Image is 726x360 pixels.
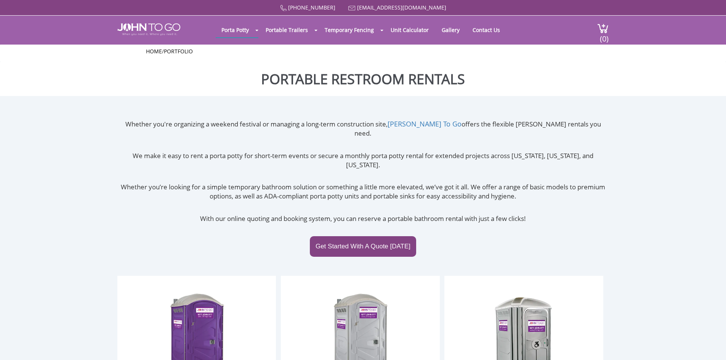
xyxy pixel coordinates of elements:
[288,4,335,11] a: [PHONE_NUMBER]
[260,22,314,37] a: Portable Trailers
[348,6,356,11] img: Mail
[436,22,465,37] a: Gallery
[385,22,434,37] a: Unit Calculator
[467,22,506,37] a: Contact Us
[597,23,609,34] img: cart a
[164,48,193,55] a: Portfolio
[117,119,609,138] p: Whether you're organizing a weekend festival or managing a long-term construction site, offers th...
[117,214,609,223] p: With our online quoting and booking system, you can reserve a portable bathroom rental with just ...
[696,330,726,360] button: Live Chat
[357,4,446,11] a: [EMAIL_ADDRESS][DOMAIN_NAME]
[146,48,162,55] a: Home
[117,182,609,201] p: Whether you’re looking for a simple temporary bathroom solution or something a little more elevat...
[146,48,580,55] ul: /
[319,22,380,37] a: Temporary Fencing
[599,27,609,44] span: (0)
[280,5,287,11] img: Call
[388,119,462,128] a: [PERSON_NAME] To Go
[117,23,180,35] img: JOHN to go
[310,236,416,257] a: Get Started With A Quote [DATE]
[117,151,609,170] p: We make it easy to rent a porta potty for short-term events or secure a monthly porta potty renta...
[216,22,255,37] a: Porta Potty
